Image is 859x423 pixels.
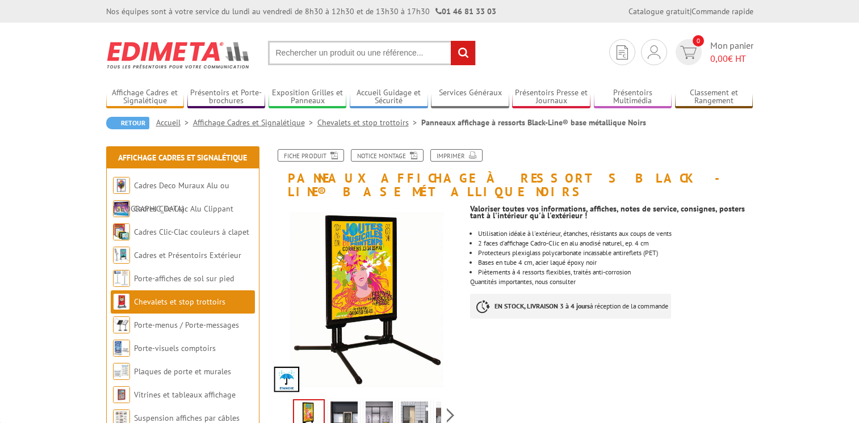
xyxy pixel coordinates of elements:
span: € HT [710,52,753,65]
a: Porte-visuels comptoirs [134,343,216,353]
a: Porte-affiches de sol sur pied [134,273,234,284]
a: Cadres Clic-Clac couleurs à clapet [134,227,249,237]
p: à réception de la commande [470,294,671,319]
img: Porte-affiches de sol sur pied [113,270,130,287]
span: 0,00 [710,53,728,64]
a: Commande rapide [692,6,753,16]
img: Cadres et Présentoirs Extérieur [113,247,130,264]
a: Services Généraux [431,88,509,107]
a: Chevalets et stop trottoirs [317,117,421,128]
a: Affichage Cadres et Signalétique [118,153,247,163]
a: Suspension affiches par câbles [134,413,240,423]
a: Présentoirs Presse et Journaux [512,88,590,107]
li: Panneaux affichage à ressorts Black-Line® base métallique Noirs [421,117,646,128]
img: devis rapide [648,45,660,59]
a: Affichage Cadres et Signalétique [193,117,317,128]
a: Retour [106,117,149,129]
a: Accueil [156,117,193,128]
span: Mon panier [710,39,753,65]
a: Affichage Cadres et Signalétique [106,88,185,107]
a: Catalogue gratuit [628,6,690,16]
li: Bases en tube 4 cm, acier laqué époxy noir [478,259,753,266]
h1: Panneaux affichage à ressorts Black-Line® base métallique Noirs [262,149,762,198]
input: rechercher [451,41,475,65]
img: Porte-menus / Porte-messages [113,316,130,333]
a: Notice Montage [351,149,424,162]
strong: 01 46 81 33 03 [435,6,496,16]
a: Présentoirs et Porte-brochures [187,88,266,107]
strong: Valoriser toutes vos informations, affiches, notes de service, consignes, posters tant à l'intéri... [470,204,745,221]
img: devis rapide [617,45,628,60]
a: Porte-menus / Porte-messages [134,320,239,330]
a: devis rapide 0 Mon panier 0,00€ HT [673,39,753,65]
div: Nos équipes sont à votre service du lundi au vendredi de 8h30 à 12h30 et de 13h30 à 17h30 [106,6,496,17]
a: Cadres et Présentoirs Extérieur [134,250,241,260]
img: Plaques de porte et murales [113,363,130,380]
a: Accueil Guidage et Sécurité [350,88,428,107]
img: Porte-visuels comptoirs [113,340,130,357]
img: Chevalets et stop trottoirs [113,293,130,310]
img: Cadres Deco Muraux Alu ou Bois [113,177,130,194]
strong: EN STOCK, LIVRAISON 3 à 4 jours [495,302,590,310]
li: 2 faces d'affichage Cadro-Clic en alu anodisé naturel, ep. 4 cm [478,240,753,247]
img: devis rapide [680,46,697,59]
a: Vitrines et tableaux affichage [134,390,236,400]
li: Utilisation idéale à l'extérieur, étanches, résistants aux coups de vents [478,230,753,237]
li: Protecteurs plexiglass polycarbonate incassable antireflets (PET) [478,249,753,256]
img: Vitrines et tableaux affichage [113,386,130,403]
li: Piètements à 4 ressorts flexibles, traités anti-corrosion [478,269,753,276]
a: Exposition Grilles et Panneaux [269,88,347,107]
a: Cadres Deco Muraux Alu ou [GEOGRAPHIC_DATA] [113,180,229,214]
div: | [628,6,753,17]
input: Rechercher un produit ou une référence... [268,41,476,65]
img: chevalets_et_stop_trottoirs_215320nr.jpg [271,204,462,395]
a: Chevalets et stop trottoirs [134,297,225,307]
a: Plaques de porte et murales [134,366,231,377]
span: 0 [693,35,704,46]
a: Classement et Rangement [675,88,753,107]
a: Fiche produit [278,149,344,162]
div: Quantités importantes, nous consulter [470,198,761,330]
img: Edimeta [106,34,251,76]
a: Imprimer [430,149,483,162]
img: Cadres Clic-Clac couleurs à clapet [113,223,130,240]
a: Présentoirs Multimédia [594,88,672,107]
a: Cadres Clic-Clac Alu Clippant [134,204,233,214]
